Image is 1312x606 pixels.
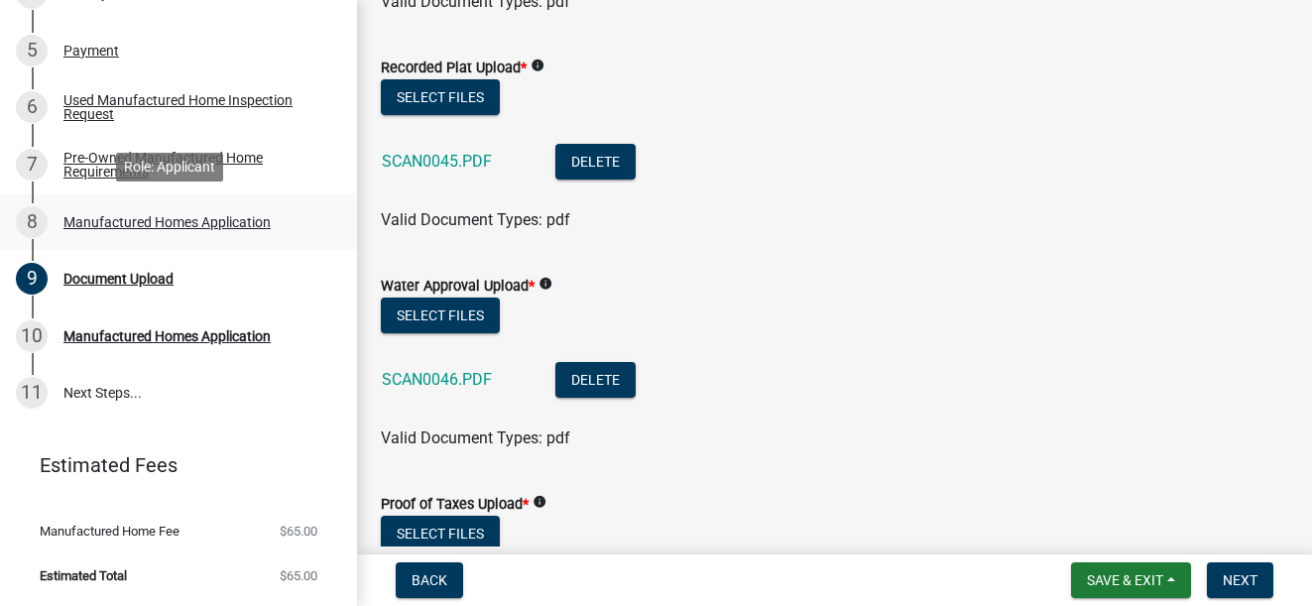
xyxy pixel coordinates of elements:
span: Next [1223,572,1257,588]
div: Role: Applicant [116,153,223,182]
button: Next [1207,562,1273,598]
a: Estimated Fees [16,445,325,485]
i: info [531,59,544,72]
button: Select files [381,298,500,333]
div: 5 [16,35,48,66]
div: Payment [63,44,119,58]
div: 7 [16,149,48,181]
div: 9 [16,263,48,295]
button: Select files [381,516,500,551]
button: Back [396,562,463,598]
span: Back [412,572,447,588]
button: Delete [555,362,636,398]
div: Manufactured Homes Application [63,329,271,343]
wm-modal-confirm: Delete Document [555,372,636,391]
div: Document Upload [63,272,174,286]
div: 6 [16,91,48,123]
a: SCAN0046.PDF [382,370,492,389]
div: 10 [16,320,48,352]
span: Valid Document Types: pdf [381,428,570,447]
span: $65.00 [280,525,317,538]
i: info [538,277,552,291]
a: SCAN0045.PDF [382,152,492,171]
span: Valid Document Types: pdf [381,210,570,229]
button: Select files [381,79,500,115]
wm-modal-confirm: Delete Document [555,154,636,173]
div: 8 [16,206,48,238]
label: Water Approval Upload [381,280,535,294]
span: Manufactured Home Fee [40,525,179,538]
span: Save & Exit [1087,572,1163,588]
button: Delete [555,144,636,180]
div: Used Manufactured Home Inspection Request [63,93,325,121]
span: Estimated Total [40,569,127,582]
span: $65.00 [280,569,317,582]
div: Manufactured Homes Application [63,215,271,229]
div: 11 [16,377,48,409]
button: Save & Exit [1071,562,1191,598]
label: Recorded Plat Upload [381,61,527,75]
div: Pre-Owned Manufactured Home Requirements [63,151,325,179]
label: Proof of Taxes Upload [381,498,529,512]
i: info [533,495,546,509]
